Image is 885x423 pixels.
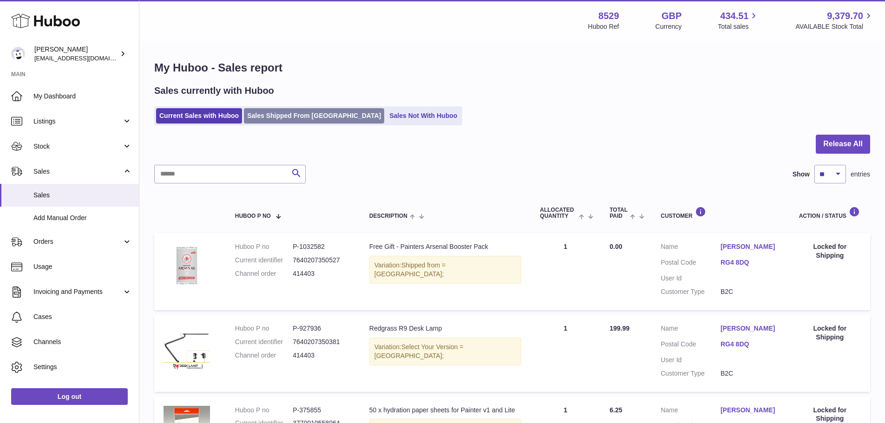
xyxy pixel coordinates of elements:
[235,242,293,251] dt: Huboo P no
[33,92,132,101] span: My Dashboard
[721,340,780,349] a: RG4 8DQ
[799,324,861,342] div: Locked for Shipping
[721,287,780,296] dd: B2C
[369,338,521,365] div: Variation:
[33,262,132,271] span: Usage
[795,10,874,31] a: 9,379.70 AVAILABLE Stock Total
[293,269,351,278] dd: 414403
[33,167,122,176] span: Sales
[661,369,721,378] dt: Customer Type
[33,363,132,371] span: Settings
[33,338,132,346] span: Channels
[11,47,25,61] img: internalAdmin-8529@internal.huboo.com
[244,108,384,124] a: Sales Shipped From [GEOGRAPHIC_DATA]
[164,324,210,371] img: R9-desk-lamp-content.jpg
[235,213,271,219] span: Huboo P no
[661,287,721,296] dt: Customer Type
[793,170,810,179] label: Show
[721,406,780,415] a: [PERSON_NAME]
[718,22,759,31] span: Total sales
[374,343,464,359] span: Select Your Version = [GEOGRAPHIC_DATA];
[656,22,682,31] div: Currency
[154,60,870,75] h1: My Huboo - Sales report
[661,406,721,417] dt: Name
[293,324,351,333] dd: P-927936
[235,256,293,265] dt: Current identifier
[33,117,122,126] span: Listings
[33,312,132,321] span: Cases
[610,207,628,219] span: Total paid
[33,237,122,246] span: Orders
[598,10,619,22] strong: 8529
[610,406,622,414] span: 6.25
[33,191,132,200] span: Sales
[369,256,521,284] div: Variation:
[661,242,721,254] dt: Name
[851,170,870,179] span: entries
[156,108,242,124] a: Current Sales with Huboo
[33,214,132,222] span: Add Manual Order
[164,242,210,289] img: Redgrass-painters-arsenal-booster-cards.jpg
[386,108,460,124] a: Sales Not With Huboo
[721,258,780,267] a: RG4 8DQ
[293,406,351,415] dd: P-375855
[799,242,861,260] div: Locked for Shipping
[661,340,721,351] dt: Postal Code
[11,388,128,405] a: Log out
[661,207,780,219] div: Customer
[718,10,759,31] a: 434.51 Total sales
[531,233,600,310] td: 1
[588,22,619,31] div: Huboo Ref
[720,10,748,22] span: 434.51
[827,10,863,22] span: 9,379.70
[799,207,861,219] div: Action / Status
[34,54,137,62] span: [EMAIL_ADDRESS][DOMAIN_NAME]
[721,242,780,251] a: [PERSON_NAME]
[531,315,600,392] td: 1
[33,142,122,151] span: Stock
[235,351,293,360] dt: Channel order
[661,274,721,283] dt: User Id
[369,242,521,251] div: Free Gift - Painters Arsenal Booster Pack
[721,324,780,333] a: [PERSON_NAME]
[721,369,780,378] dd: B2C
[369,324,521,333] div: Redgrass R9 Desk Lamp
[661,258,721,269] dt: Postal Code
[34,45,118,63] div: [PERSON_NAME]
[816,135,870,154] button: Release All
[293,242,351,251] dd: P-1032582
[33,287,122,296] span: Invoicing and Payments
[235,269,293,278] dt: Channel order
[610,325,629,332] span: 199.99
[369,213,407,219] span: Description
[293,256,351,265] dd: 7640207350527
[293,338,351,346] dd: 7640207350381
[795,22,874,31] span: AVAILABLE Stock Total
[610,243,622,250] span: 0.00
[293,351,351,360] dd: 414403
[235,338,293,346] dt: Current identifier
[540,207,577,219] span: ALLOCATED Quantity
[661,324,721,335] dt: Name
[369,406,521,415] div: 50 x hydration paper sheets for Painter v1 and Lite
[154,85,274,97] h2: Sales currently with Huboo
[235,324,293,333] dt: Huboo P no
[374,261,446,278] span: Shipped from = [GEOGRAPHIC_DATA];
[662,10,682,22] strong: GBP
[235,406,293,415] dt: Huboo P no
[661,356,721,364] dt: User Id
